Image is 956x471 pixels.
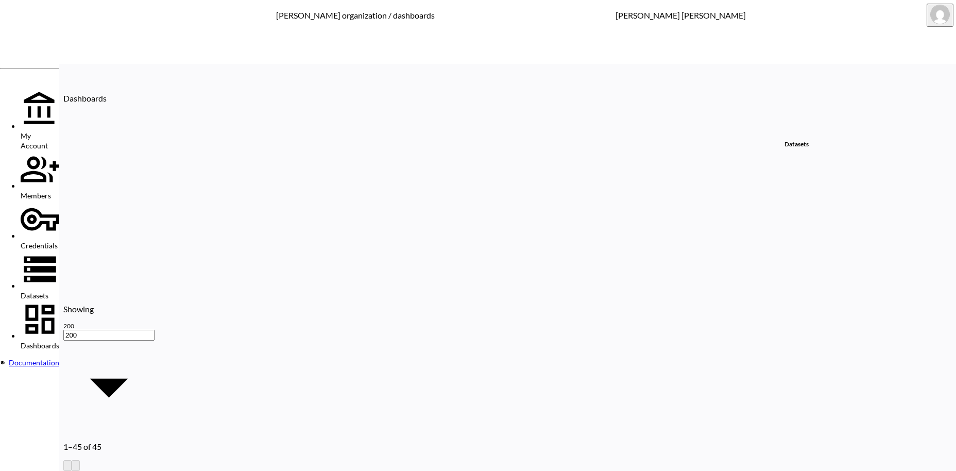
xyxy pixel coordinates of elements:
[72,460,80,471] button: Go to next page
[21,241,58,250] span: Credentials
[21,341,59,350] span: Dashboards
[21,90,59,150] div: My Account
[21,300,59,350] div: Dashboards
[931,5,949,24] img: 7151a5340a926b4f92da4ffde41f27b4
[276,10,435,20] div: [PERSON_NAME] organization / dashboards
[21,131,48,150] span: My Account
[63,460,72,471] button: Go to previous page
[21,250,59,300] div: Datasets
[63,442,155,451] p: 1–45 of 45
[927,4,953,27] button: ana@swap-commerce.com
[9,358,59,367] span: Documentation
[21,191,51,200] span: Members
[21,150,59,200] div: Members
[63,304,155,314] p: Showing
[21,200,59,250] div: Credentials
[616,10,746,20] div: [PERSON_NAME] [PERSON_NAME]
[13,3,72,26] img: bipeye-logo
[63,322,155,330] div: 200
[21,291,48,300] span: Datasets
